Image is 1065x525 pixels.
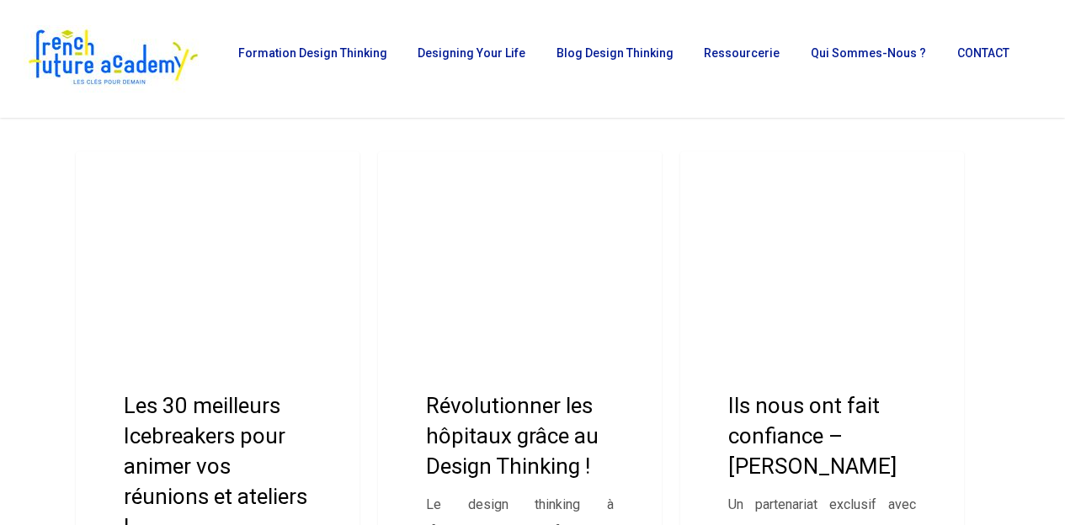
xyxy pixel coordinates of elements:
span: Ressourcerie [704,46,780,60]
a: CONTACT [949,47,1016,71]
img: French Future Academy [24,25,201,93]
a: Etudes de cas [395,168,505,188]
span: CONTACT [957,46,1009,60]
a: Formation Design Thinking [230,47,392,71]
span: Blog Design Thinking [556,46,674,60]
span: Qui sommes-nous ? [811,46,926,60]
a: Partenariat [697,168,785,188]
a: Blog Design Thinking [548,47,679,71]
a: Designing Your Life [409,47,531,71]
a: Etudes de cas [93,168,203,188]
a: Ressourcerie [695,47,785,71]
a: Qui sommes-nous ? [802,47,931,71]
span: Designing Your Life [418,46,525,60]
span: Formation Design Thinking [238,46,387,60]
